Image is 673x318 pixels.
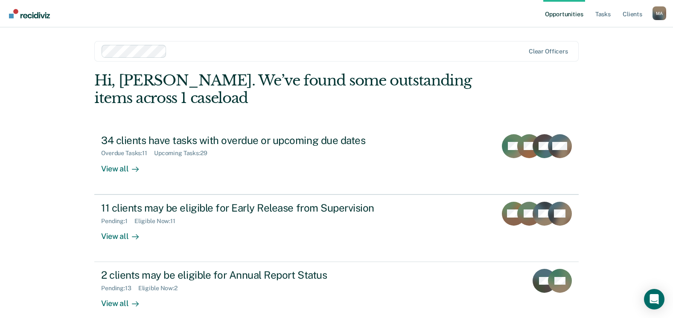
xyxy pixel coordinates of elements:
div: Clear officers [529,48,568,55]
div: Upcoming Tasks : 29 [154,150,214,157]
div: Eligible Now : 11 [134,218,182,225]
div: View all [101,292,149,309]
div: Eligible Now : 2 [138,285,184,292]
a: 34 clients have tasks with overdue or upcoming due datesOverdue Tasks:11Upcoming Tasks:29View all [94,127,579,194]
div: Pending : 1 [101,218,134,225]
div: View all [101,157,149,174]
img: Recidiviz [9,9,50,18]
div: M A [653,6,666,20]
div: 11 clients may be eligible for Early Release from Supervision [101,202,401,214]
div: Open Intercom Messenger [644,289,664,309]
div: View all [101,224,149,241]
div: Hi, [PERSON_NAME]. We’ve found some outstanding items across 1 caseload [94,72,482,107]
button: Profile dropdown button [653,6,666,20]
div: Overdue Tasks : 11 [101,150,154,157]
div: Pending : 13 [101,285,138,292]
a: 11 clients may be eligible for Early Release from SupervisionPending:1Eligible Now:11View all [94,194,579,262]
div: 34 clients have tasks with overdue or upcoming due dates [101,134,401,147]
div: 2 clients may be eligible for Annual Report Status [101,269,401,281]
